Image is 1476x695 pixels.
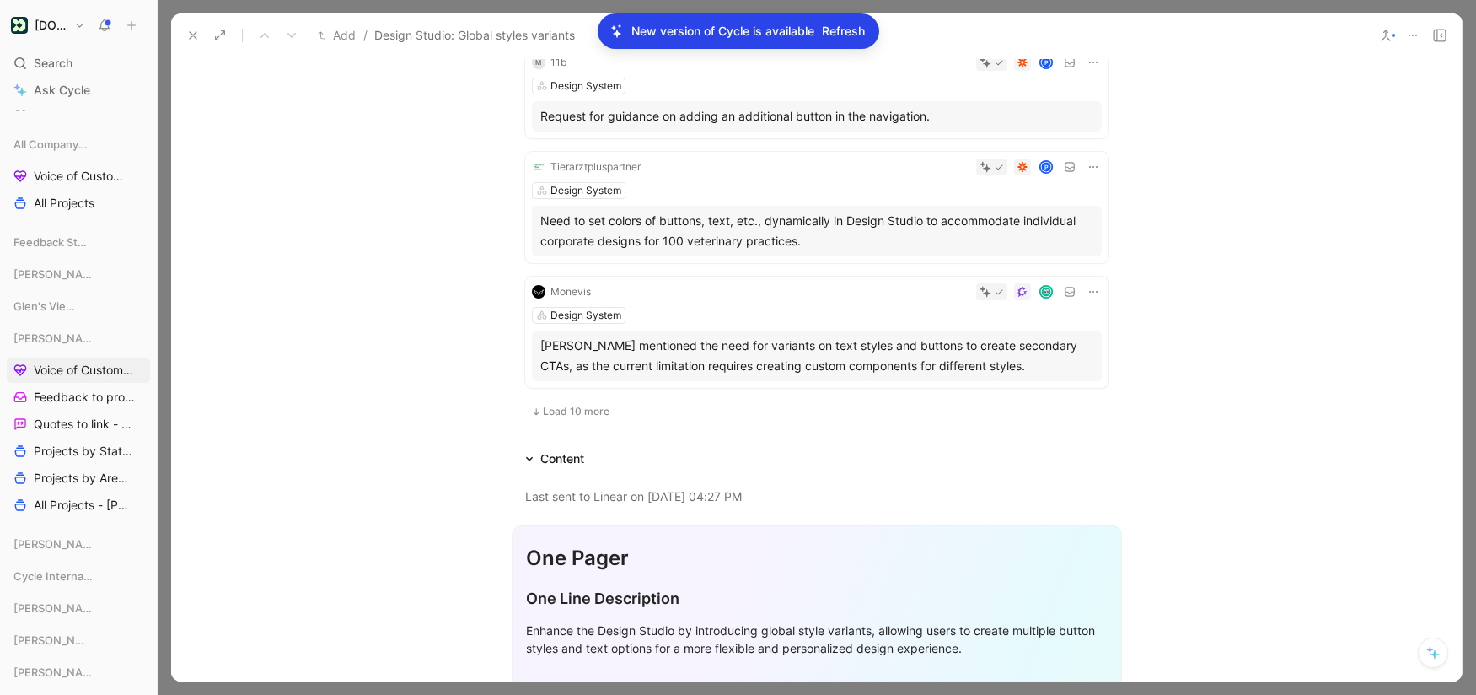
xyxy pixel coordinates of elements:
[7,563,150,594] div: Cycle Internal and Tracking
[7,294,150,319] div: Glen's Views
[7,531,150,562] div: [PERSON_NAME]' Views
[34,195,94,212] span: All Projects
[13,632,86,649] span: [PERSON_NAME]
[7,13,89,37] button: Customer.io[DOMAIN_NAME]
[7,660,150,685] div: [PERSON_NAME]'s Views
[13,266,93,283] span: [PERSON_NAME] Views
[7,493,150,518] a: All Projects - [PERSON_NAME]
[550,283,591,300] div: Monevis
[7,294,150,324] div: Glen's Views
[7,261,150,287] div: [PERSON_NAME] Views
[13,330,94,347] span: [PERSON_NAME]'s Views
[34,443,135,460] span: Projects by Status - [PERSON_NAME]
[35,18,67,33] h1: [DOMAIN_NAME]
[7,132,150,216] div: All Company ViewsVoice of Customer - All AreasAll Projects
[7,229,150,255] div: Feedback Streams
[374,25,575,46] span: Design Studio: Global styles variants
[314,25,360,46] button: Add
[822,21,865,41] span: Refresh
[7,531,150,557] div: [PERSON_NAME]' Views
[363,25,368,46] span: /
[7,326,150,518] div: [PERSON_NAME]'s ViewsVoice of Customer - [PERSON_NAME]Feedback to process - [PERSON_NAME]Quotes t...
[550,78,621,94] div: Design System
[1040,287,1051,298] img: avatar
[526,543,1108,574] div: One Pager
[7,595,150,621] div: [PERSON_NAME]'s Views
[532,56,545,69] div: M
[13,600,94,617] span: [PERSON_NAME]'s Views
[518,449,591,469] div: Content
[540,336,1093,376] div: [PERSON_NAME] mentioned the need for variants on text styles and buttons to create secondary CTAs...
[550,182,621,199] div: Design System
[526,622,1108,657] div: Enhance the Design Studio by introducing global style variants, allowing users to create multiple...
[7,466,150,491] a: Projects by Area - [PERSON_NAME]
[34,389,136,406] span: Feedback to process - [PERSON_NAME]
[13,664,94,681] span: [PERSON_NAME]'s Views
[34,168,133,185] span: Voice of Customer - All Areas
[34,362,135,379] span: Voice of Customer - [PERSON_NAME]
[821,20,866,42] button: Refresh
[7,191,150,216] a: All Projects
[1040,162,1051,173] div: P
[525,401,615,422] button: Load 10 more
[540,211,1093,251] div: Need to set colors of buttons, text, etc., dynamically in Design Studio to accommodate individual...
[7,385,150,410] a: Feedback to process - [PERSON_NAME]
[7,261,150,292] div: [PERSON_NAME] Views
[525,489,742,504] mark: Last sent to Linear on [DATE] 04:27 PM
[7,595,150,626] div: [PERSON_NAME]'s Views
[7,563,150,589] div: Cycle Internal and Tracking
[13,234,88,251] span: Feedback Streams
[540,106,1093,127] div: Request for guidance on adding an additional button in the navigation.
[13,536,93,552] span: [PERSON_NAME]' Views
[13,298,80,315] span: Glen's Views
[34,470,135,487] span: Projects by Area - [PERSON_NAME]
[550,54,566,71] div: 11b
[532,285,545,299] img: logo
[11,17,28,34] img: Customer.io
[7,78,150,103] a: Ask Cycle
[7,51,150,76] div: Search
[7,164,150,189] a: Voice of Customer - All Areas
[7,628,150,653] div: [PERSON_NAME]
[532,160,545,174] img: logo
[7,660,150,690] div: [PERSON_NAME]'s Views
[34,80,90,100] span: Ask Cycle
[631,21,814,41] p: New version of Cycle is available
[550,307,621,324] div: Design System
[7,358,150,383] a: Voice of Customer - [PERSON_NAME]
[13,136,89,153] span: All Company Views
[13,568,95,585] span: Cycle Internal and Tracking
[34,497,133,514] span: All Projects - [PERSON_NAME]
[543,405,609,418] span: Load 10 more
[540,449,584,469] div: Content
[7,229,150,260] div: Feedback Streams
[34,416,134,433] span: Quotes to link - [PERSON_NAME]
[1040,57,1051,68] div: P
[7,628,150,658] div: [PERSON_NAME]
[7,132,150,157] div: All Company Views
[526,587,1108,610] div: One Line Description
[7,412,150,437] a: Quotes to link - [PERSON_NAME]
[7,326,150,351] div: [PERSON_NAME]'s Views
[550,159,641,175] div: Tierarztpluspartner
[34,53,72,73] span: Search
[7,439,150,464] a: Projects by Status - [PERSON_NAME]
